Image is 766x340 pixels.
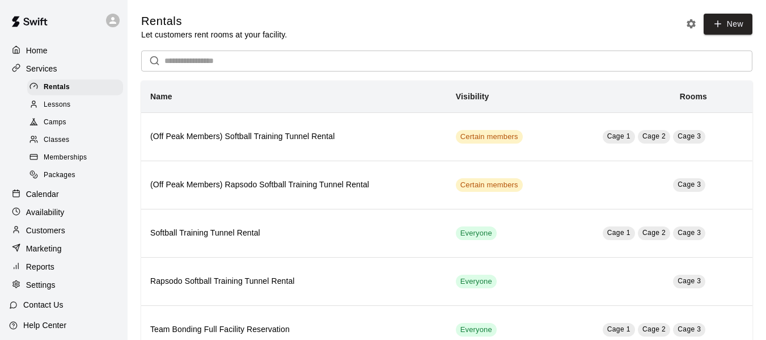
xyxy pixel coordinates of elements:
span: Classes [44,135,69,146]
div: This service is visible to all of your customers [456,323,497,337]
div: Classes [27,132,123,148]
p: Contact Us [23,299,64,310]
span: Cage 1 [607,325,630,333]
h5: Rentals [141,14,287,29]
a: Reports [9,258,119,275]
a: Camps [27,114,128,132]
p: Marketing [26,243,62,254]
span: Cage 1 [607,229,630,237]
b: Visibility [456,92,489,101]
span: Everyone [456,325,497,335]
p: Customers [26,225,65,236]
h6: Team Bonding Full Facility Reservation [150,324,438,336]
a: Memberships [27,149,128,167]
p: Calendar [26,188,59,200]
span: Cage 2 [642,229,666,237]
h6: Rapsodo Softball Training Tunnel Rental [150,275,438,288]
span: Packages [44,170,75,181]
span: Certain members [456,132,523,142]
a: Rentals [27,78,128,96]
span: Everyone [456,228,497,239]
h6: (Off Peak Members) Rapsodo Softball Training Tunnel Rental [150,179,438,191]
div: Camps [27,115,123,131]
h6: (Off Peak Members) Softball Training Tunnel Rental [150,131,438,143]
a: Lessons [27,96,128,114]
span: Cage 2 [642,132,666,140]
span: Certain members [456,180,523,191]
p: Help Center [23,320,66,331]
div: Memberships [27,150,123,166]
span: Cage 3 [678,325,701,333]
p: Availability [26,207,65,218]
span: Lessons [44,99,71,111]
span: Cage 1 [607,132,630,140]
b: Name [150,92,172,101]
span: Everyone [456,276,497,287]
p: Reports [26,261,54,272]
p: Services [26,63,57,74]
span: Cage 3 [678,132,701,140]
a: Settings [9,276,119,293]
span: Memberships [44,152,87,163]
h6: Softball Training Tunnel Rental [150,227,438,240]
span: Rentals [44,82,70,93]
span: Camps [44,117,66,128]
a: Customers [9,222,119,239]
div: Packages [27,167,123,183]
a: Home [9,42,119,59]
p: Home [26,45,48,56]
div: This service is visible to all of your customers [456,275,497,288]
a: Calendar [9,186,119,203]
div: This service is visible to only customers with certain memberships. Check the service pricing for... [456,178,523,192]
p: Settings [26,279,56,291]
button: Rental settings [683,15,700,32]
div: Lessons [27,97,123,113]
a: New [704,14,752,35]
p: Let customers rent rooms at your facility. [141,29,287,40]
span: Cage 3 [678,277,701,285]
b: Rooms [680,92,707,101]
a: Services [9,60,119,77]
span: Cage 2 [642,325,666,333]
a: Availability [9,204,119,221]
a: Packages [27,167,128,184]
a: Classes [27,132,128,149]
div: Rentals [27,79,123,95]
a: Marketing [9,240,119,257]
div: This service is visible to only customers with certain memberships. Check the service pricing for... [456,130,523,144]
div: This service is visible to all of your customers [456,226,497,240]
span: Cage 3 [678,181,701,188]
span: Cage 3 [678,229,701,237]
